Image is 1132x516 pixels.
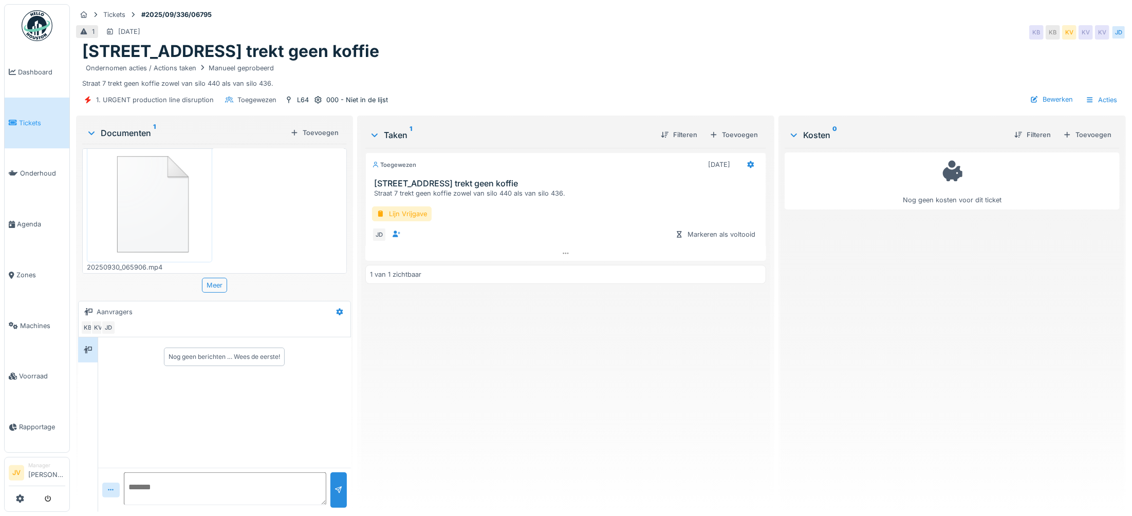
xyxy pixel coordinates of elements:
[1079,25,1093,40] div: KV
[1111,25,1126,40] div: JD
[19,371,65,381] span: Voorraad
[1062,25,1077,40] div: KV
[5,98,69,148] a: Tickets
[708,160,730,169] div: [DATE]
[671,227,759,241] div: Markeren als voltooid
[791,157,1113,205] div: Nog geen kosten voor dit ticket
[153,127,156,139] sup: 1
[370,270,421,279] div: 1 van 1 zichtbaar
[89,144,210,260] img: 84750757-fdcc6f00-afbb-11ea-908a-1074b026b06b.png
[101,320,116,335] div: JD
[91,320,105,335] div: KV
[326,95,388,105] div: 000 - Niet in de lijst
[297,95,309,105] div: L64
[1059,128,1116,142] div: Toevoegen
[82,62,1120,88] div: Straat 7 trekt geen koffie zowel van silo 440 als van silo 436.
[1026,92,1077,106] div: Bewerken
[374,179,762,188] h3: [STREET_ADDRESS] trekt geen koffie
[19,422,65,432] span: Rapportage
[5,402,69,452] a: Rapportage
[832,129,837,141] sup: 0
[103,10,125,20] div: Tickets
[369,129,653,141] div: Taken
[1095,25,1109,40] div: KV
[286,126,343,140] div: Toevoegen
[5,250,69,300] a: Zones
[86,127,286,139] div: Documenten
[28,462,65,469] div: Manager
[374,188,762,198] div: Straat 7 trekt geen koffie zowel van silo 440 als van silo 436.
[20,321,65,331] span: Machines
[16,270,65,280] span: Zones
[86,63,274,73] div: Ondernomen acties / Actions taken Manueel geprobeerd
[18,67,65,77] span: Dashboard
[1010,128,1055,142] div: Filteren
[81,320,95,335] div: KB
[202,278,227,293] div: Meer
[789,129,1006,141] div: Kosten
[137,10,216,20] strong: #2025/09/336/06795
[9,465,24,481] li: JV
[9,462,65,486] a: JV Manager[PERSON_NAME]
[372,161,416,169] div: Toegewezen
[28,462,65,484] li: [PERSON_NAME]
[87,262,212,272] div: 20250930_065906.mp4
[372,227,386,242] div: JD
[82,42,379,61] h1: [STREET_ADDRESS] trekt geen koffie
[20,168,65,178] span: Onderhoud
[657,128,701,142] div: Filteren
[5,199,69,250] a: Agenda
[5,148,69,199] a: Onderhoud
[410,129,412,141] sup: 1
[237,95,276,105] div: Toegewezen
[97,307,133,317] div: Aanvragers
[22,10,52,41] img: Badge_color-CXgf-gQk.svg
[5,351,69,402] a: Voorraad
[1081,92,1122,107] div: Acties
[17,219,65,229] span: Agenda
[1029,25,1044,40] div: KB
[5,300,69,351] a: Machines
[1046,25,1060,40] div: KB
[19,118,65,128] span: Tickets
[5,47,69,98] a: Dashboard
[372,206,432,221] div: Lijn Vrijgave
[169,352,280,361] div: Nog geen berichten … Wees de eerste!
[96,95,214,105] div: 1. URGENT production line disruption
[92,27,95,36] div: 1
[118,27,140,36] div: [DATE]
[706,128,762,142] div: Toevoegen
